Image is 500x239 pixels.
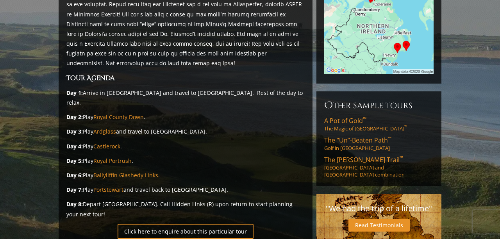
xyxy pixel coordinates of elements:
[348,219,410,232] a: Read Testimonials
[324,116,434,132] a: A Pot of Gold™The Magic of [GEOGRAPHIC_DATA]™
[400,155,403,161] sup: ™
[66,113,83,121] strong: Day 2:
[66,185,305,194] p: Play and travel back to [GEOGRAPHIC_DATA].
[118,224,254,239] a: Click here to enquire about this particular tour
[66,199,305,219] p: Depart [GEOGRAPHIC_DATA]. Call Hidden Links (R) upon return to start planning your next tour!
[66,73,305,83] h3: Tour Agenda
[66,127,305,136] p: Play and travel to [GEOGRAPHIC_DATA].
[66,128,83,135] strong: Day 3:
[93,143,120,150] a: Castlerock
[93,128,116,135] a: Ardglass
[66,186,83,193] strong: Day 7:
[93,157,132,164] a: Royal Portrush
[324,136,391,144] span: The “Un”-Beaten Path
[66,88,305,107] p: Arrive in [GEOGRAPHIC_DATA] and travel to [GEOGRAPHIC_DATA]. Rest of the day to relax.
[324,155,403,164] span: The [PERSON_NAME] Trail
[66,89,83,96] strong: Day 1:
[66,156,305,166] p: Play .
[404,125,407,130] sup: ™
[66,141,305,151] p: Play .
[66,170,305,180] p: Play .
[363,116,366,122] sup: ™
[93,171,158,179] a: Ballyliffin Glashedy Links
[93,186,123,193] a: Portstewart
[66,157,83,164] strong: Day 5:
[324,202,434,216] p: "We had the trip of a lifetime"
[66,112,305,122] p: Play .
[324,136,434,152] a: The “Un”-Beaten Path™Golf in [GEOGRAPHIC_DATA]
[388,135,391,142] sup: ™
[324,155,434,178] a: The [PERSON_NAME] Trail™[GEOGRAPHIC_DATA] and [GEOGRAPHIC_DATA] combination
[324,99,434,112] h6: Other Sample Tours
[66,200,83,208] strong: Day 8:
[324,116,366,125] span: A Pot of Gold
[66,143,83,150] strong: Day 4:
[93,113,144,121] a: Royal County Down
[66,171,83,179] strong: Day 6:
